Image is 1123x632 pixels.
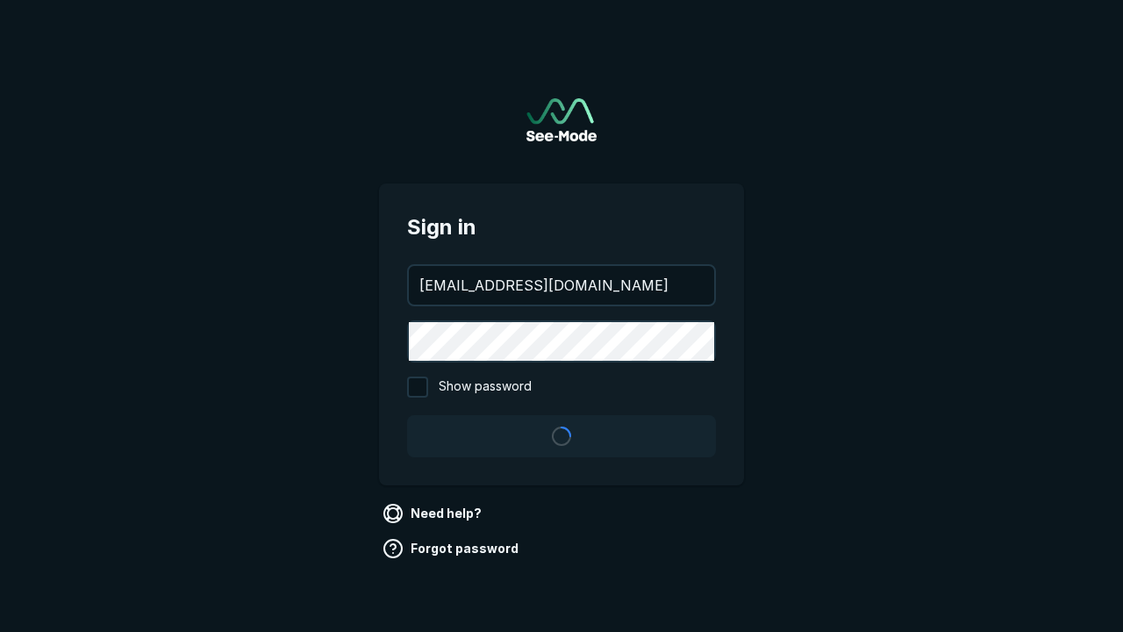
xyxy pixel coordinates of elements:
a: Need help? [379,499,489,528]
span: Show password [439,377,532,398]
a: Forgot password [379,535,526,563]
input: your@email.com [409,266,714,305]
a: Go to sign in [526,98,597,141]
img: See-Mode Logo [526,98,597,141]
span: Sign in [407,212,716,243]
